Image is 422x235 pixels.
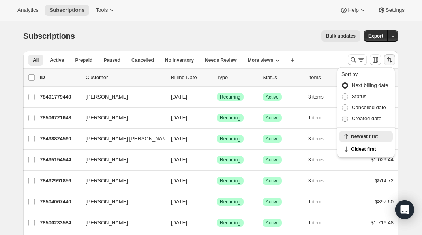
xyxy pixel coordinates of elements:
span: Active [266,220,279,226]
button: 1 item [308,196,330,207]
span: [PERSON_NAME] [86,114,128,122]
span: [PERSON_NAME] [86,156,128,164]
p: 78506721648 [40,114,79,122]
span: Created date [352,116,381,121]
p: 78491779440 [40,93,79,101]
div: 78495154544[PERSON_NAME][DATE]SuccessRecurringSuccessActive3 items$1,029.44 [40,154,394,165]
span: Active [266,115,279,121]
span: No inventory [165,57,194,63]
span: [DATE] [171,178,187,184]
div: 78498824560[PERSON_NAME] [PERSON_NAME][DATE]SuccessRecurringSuccessActive3 items$514.72 [40,133,394,144]
span: All [33,57,39,63]
span: Status [352,93,366,99]
span: 1 item [308,199,321,205]
button: Help [335,5,371,16]
button: Export [364,30,388,42]
span: More views [248,57,274,63]
span: Active [50,57,64,63]
span: $514.72 [375,178,394,184]
span: [DATE] [171,220,187,226]
span: Prepaid [75,57,92,63]
button: 3 items [308,154,332,165]
span: 1 item [308,220,321,226]
span: $1,716.48 [371,220,394,226]
span: 3 items [308,178,324,184]
p: Billing Date [171,74,210,81]
button: [PERSON_NAME] [81,91,160,103]
span: Recurring [220,94,240,100]
span: Subscriptions [23,32,75,40]
button: [PERSON_NAME] [81,174,160,187]
p: 78498824560 [40,135,79,143]
button: 3 items [308,91,332,102]
p: ID [40,74,79,81]
button: [PERSON_NAME] [81,195,160,208]
button: [PERSON_NAME] [81,154,160,166]
span: Help [348,7,358,13]
button: Newest first [339,131,393,142]
span: [PERSON_NAME] [86,177,128,185]
button: Analytics [13,5,43,16]
button: 1 item [308,217,330,228]
span: [DATE] [171,157,187,163]
button: 3 items [308,133,332,144]
button: [PERSON_NAME] [81,216,160,229]
button: 3 items [308,175,332,186]
span: 3 items [308,136,324,142]
div: Type [217,74,256,81]
div: 78492991856[PERSON_NAME][DATE]SuccessRecurringSuccessActive3 items$514.72 [40,175,394,186]
button: 1 item [308,112,330,123]
span: Export [368,33,383,39]
span: [DATE] [171,136,187,142]
span: Recurring [220,220,240,226]
span: Recurring [220,136,240,142]
span: Analytics [17,7,38,13]
span: [DATE] [171,94,187,100]
div: IDCustomerBilling DateTypeStatusItemsTotal [40,74,394,81]
span: Paused [103,57,120,63]
div: Items [308,74,348,81]
span: Active [266,178,279,184]
span: [DATE] [171,199,187,205]
div: Open Intercom Messenger [395,200,414,219]
span: Tools [96,7,108,13]
p: Customer [86,74,165,81]
span: 1 item [308,115,321,121]
span: Cancelled [131,57,154,63]
span: Active [266,199,279,205]
button: Sort the results [384,54,395,65]
div: 78504067440[PERSON_NAME][DATE]SuccessRecurringSuccessActive1 item$897.60 [40,196,394,207]
button: Bulk updates [321,30,360,42]
span: Sort by [341,71,358,77]
span: Needs Review [205,57,237,63]
button: Settings [373,5,409,16]
span: Cancelled date [352,104,386,110]
p: 78492991856 [40,177,79,185]
span: Bulk updates [326,33,356,39]
p: 78495154544 [40,156,79,164]
span: [PERSON_NAME] [86,93,128,101]
span: Active [266,136,279,142]
button: Search and filter results [348,54,367,65]
span: Settings [386,7,405,13]
button: Create new view [286,55,299,66]
span: [PERSON_NAME] [PERSON_NAME] [86,135,171,143]
span: [PERSON_NAME] [86,198,128,206]
span: 3 items [308,94,324,100]
button: Oldest first [339,144,393,155]
span: Recurring [220,115,240,121]
span: Recurring [220,178,240,184]
span: Newest first [351,133,388,140]
span: 3 items [308,157,324,163]
button: Customize table column order and visibility [370,54,381,65]
button: Subscriptions [45,5,89,16]
div: 78506721648[PERSON_NAME][DATE]SuccessRecurringSuccessActive1 item$448.80 [40,112,394,123]
div: 78500233584[PERSON_NAME][DATE]SuccessRecurringSuccessActive1 item$1,716.48 [40,217,394,228]
span: Active [266,94,279,100]
span: Next billing date [352,82,388,88]
span: Subscriptions [49,7,84,13]
span: Oldest first [351,146,388,152]
span: Recurring [220,157,240,163]
button: [PERSON_NAME] [PERSON_NAME] [81,133,160,145]
span: Recurring [220,199,240,205]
